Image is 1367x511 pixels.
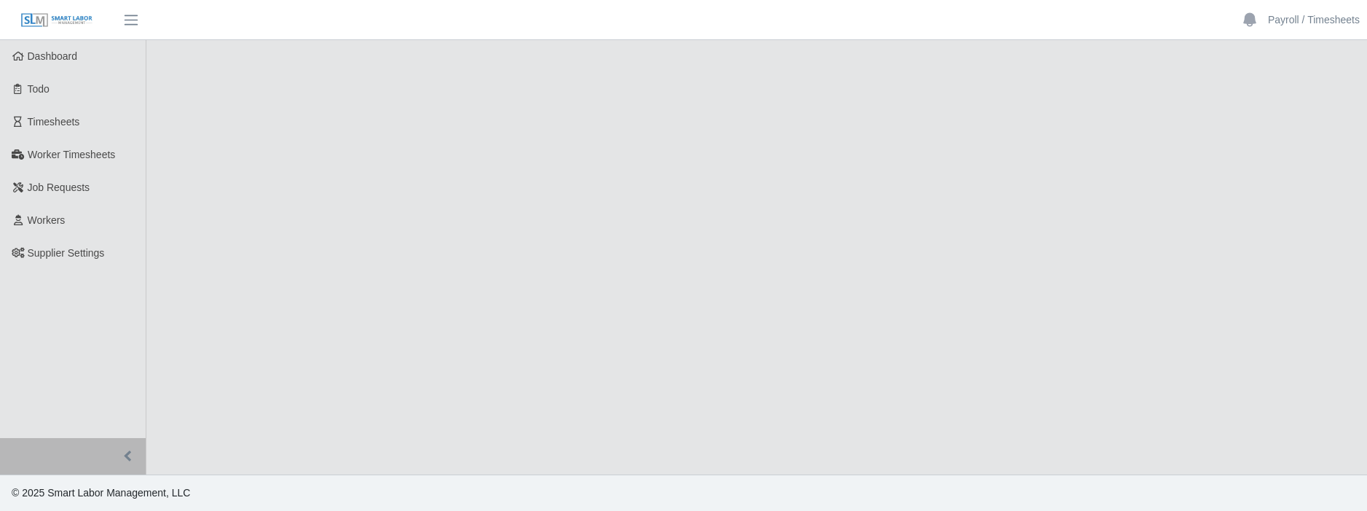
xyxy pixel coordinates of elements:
span: Todo [28,83,50,95]
span: Dashboard [28,50,78,62]
img: SLM Logo [20,12,93,28]
span: Job Requests [28,182,90,193]
span: Worker Timesheets [28,149,115,160]
span: © 2025 Smart Labor Management, LLC [12,487,190,499]
span: Workers [28,214,66,226]
a: Payroll / Timesheets [1268,12,1360,28]
span: Timesheets [28,116,80,128]
span: Supplier Settings [28,247,105,259]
